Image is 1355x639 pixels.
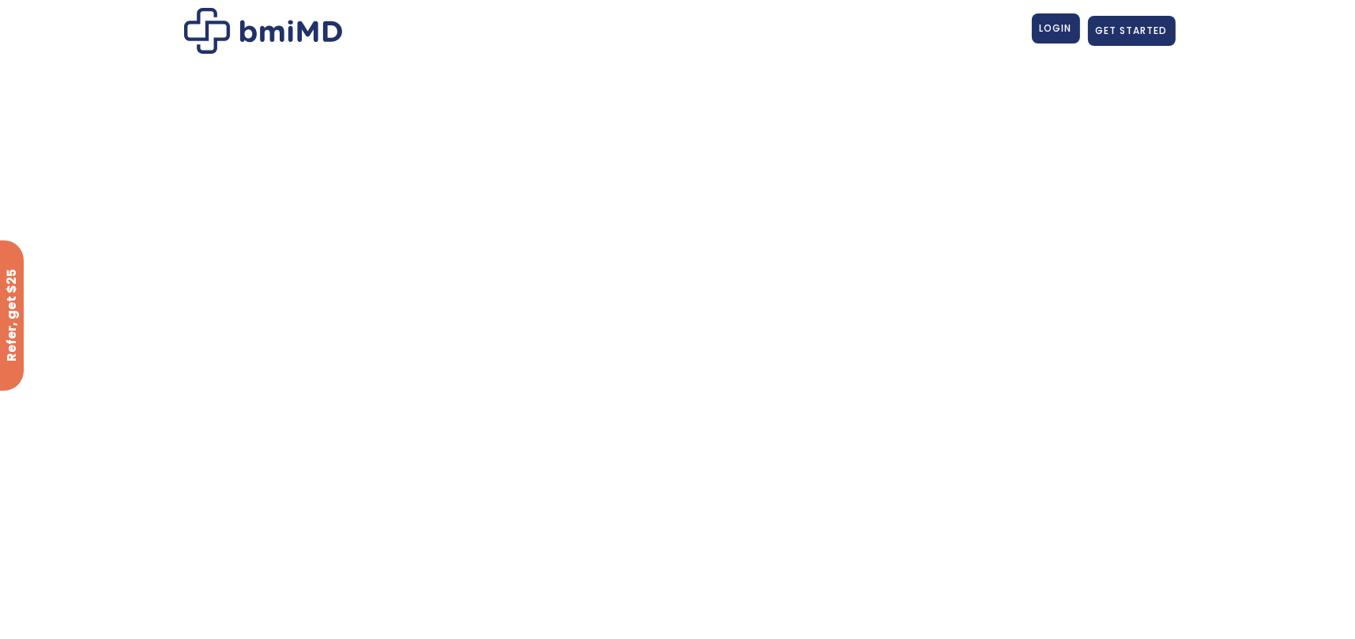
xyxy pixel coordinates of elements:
[1032,13,1080,43] a: LOGIN
[1088,16,1176,46] a: GET STARTED
[1040,21,1072,35] span: LOGIN
[1096,24,1168,37] span: GET STARTED
[184,8,342,54] img: Patient Messaging Portal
